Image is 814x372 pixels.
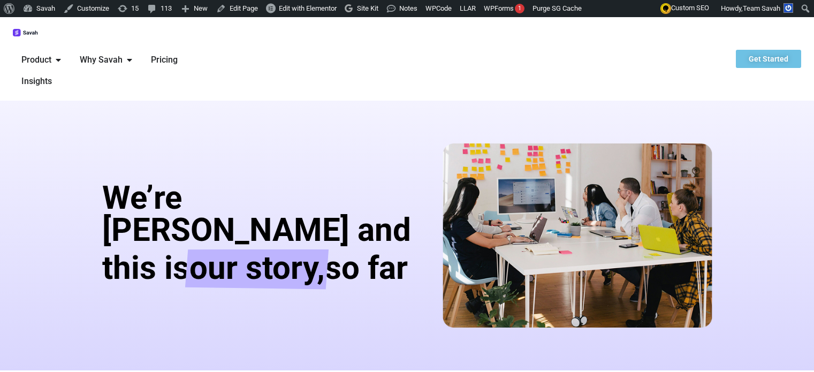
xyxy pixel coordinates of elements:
span: Edit with Elementor [279,4,337,12]
span: our story, [189,249,325,290]
nav: Menu [13,49,207,92]
a: Insights [21,75,52,88]
a: Pricing [151,54,178,66]
span: Get Started [749,55,788,63]
span: Why Savah [80,54,123,66]
a: Get Started [736,50,801,68]
span: Product [21,54,51,66]
div: 1 [515,4,524,13]
h1: We’re [PERSON_NAME] and this is so far [102,182,432,290]
span: Team Savah [743,4,780,12]
div: Menu Toggle [13,49,207,92]
span: Site Kit [357,4,378,12]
